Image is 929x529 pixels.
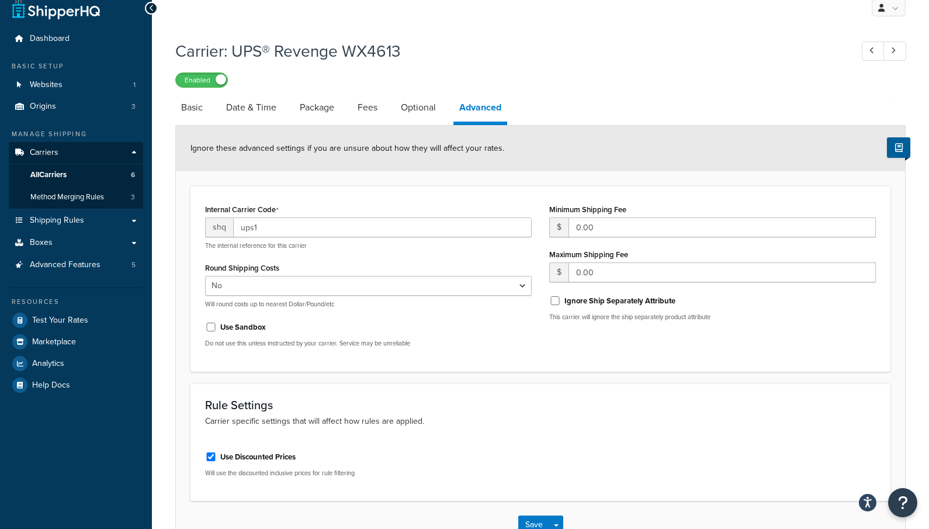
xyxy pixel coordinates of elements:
[220,94,282,122] a: Date & Time
[9,331,143,352] a: Marketplace
[30,148,58,158] span: Carriers
[205,217,233,237] span: shq
[564,296,675,306] label: Ignore Ship Separately Attribute
[220,322,266,333] label: Use Sandbox
[30,80,63,90] span: Websites
[32,316,88,326] span: Test Your Rates
[175,94,209,122] a: Basic
[30,34,70,44] span: Dashboard
[9,142,143,164] a: Carriers
[9,129,143,139] div: Manage Shipping
[9,74,143,96] a: Websites1
[205,415,876,428] p: Carrier specific settings that will affect how rules are applied.
[131,192,135,202] span: 3
[205,205,279,215] label: Internal Carrier Code
[887,137,910,158] button: Show Help Docs
[352,94,383,122] a: Fees
[133,80,136,90] span: 1
[9,74,143,96] li: Websites
[30,192,104,202] span: Method Merging Rules
[883,42,906,61] a: Next Record
[205,469,532,478] p: Will use the discounted inclusive prices for rule filtering
[205,399,876,412] h3: Rule Settings
[9,28,143,50] a: Dashboard
[30,216,84,226] span: Shipping Rules
[32,381,70,390] span: Help Docs
[176,73,227,87] label: Enabled
[205,241,532,250] p: The internal reference for this carrier
[30,170,67,180] span: All Carriers
[190,142,504,154] span: Ignore these advanced settings if you are unsure about how they will affect your rates.
[32,337,76,347] span: Marketplace
[453,94,507,125] a: Advanced
[9,96,143,117] a: Origins3
[175,40,840,63] h1: Carrier: UPS® Revenge WX4613
[9,210,143,231] a: Shipping Rules
[131,260,136,270] span: 5
[9,254,143,276] li: Advanced Features
[549,205,626,214] label: Minimum Shipping Fee
[9,61,143,71] div: Basic Setup
[549,313,876,321] p: This carrier will ignore the ship separately product attribute
[9,254,143,276] a: Advanced Features5
[131,102,136,112] span: 3
[30,102,56,112] span: Origins
[205,339,532,348] p: Do not use this unless instructed by your carrier. Service may be unreliable
[9,232,143,254] a: Boxes
[9,164,143,186] a: AllCarriers6
[9,353,143,374] a: Analytics
[220,452,296,462] label: Use Discounted Prices
[862,42,885,61] a: Previous Record
[32,359,64,369] span: Analytics
[9,96,143,117] li: Origins
[131,170,135,180] span: 6
[30,238,53,248] span: Boxes
[205,264,279,272] label: Round Shipping Costs
[9,186,143,208] a: Method Merging Rules3
[9,297,143,307] div: Resources
[294,94,340,122] a: Package
[549,250,628,259] label: Maximum Shipping Fee
[9,186,143,208] li: Method Merging Rules
[9,310,143,331] a: Test Your Rates
[395,94,442,122] a: Optional
[205,300,532,309] p: Will round costs up to nearest Dollar/Pound/etc
[888,488,917,517] button: Open Resource Center
[30,260,100,270] span: Advanced Features
[549,262,569,282] span: $
[9,375,143,396] a: Help Docs
[549,217,569,237] span: $
[9,142,143,209] li: Carriers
